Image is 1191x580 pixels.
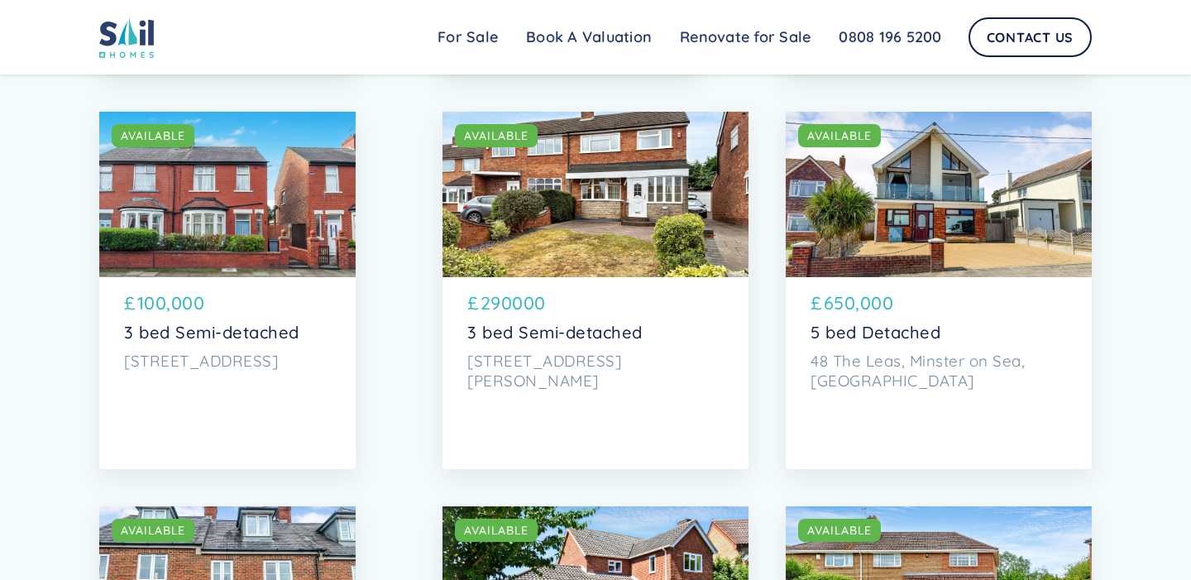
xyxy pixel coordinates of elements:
[121,522,185,539] div: AVAILABLE
[124,323,331,343] p: 3 bed Semi-detached
[807,127,872,144] div: AVAILABLE
[666,21,825,54] a: Renovate for Sale
[467,290,479,316] p: £
[467,351,724,391] p: [STREET_ADDRESS][PERSON_NAME]
[825,21,955,54] a: 0808 196 5200
[137,290,205,316] p: 100,000
[467,323,724,343] p: 3 bed Semi-detached
[786,112,1092,469] a: AVAILABLE£650,0005 bed Detached48 The Leas, Minster on Sea, [GEOGRAPHIC_DATA]
[969,17,1093,57] a: Contact Us
[811,351,1067,391] p: 48 The Leas, Minster on Sea, [GEOGRAPHIC_DATA]
[481,290,546,316] p: 290000
[512,21,666,54] a: Book A Valuation
[423,21,512,54] a: For Sale
[464,127,529,144] div: AVAILABLE
[124,290,136,316] p: £
[99,112,356,469] a: AVAILABLE£100,0003 bed Semi-detached[STREET_ADDRESS]
[121,127,185,144] div: AVAILABLE
[811,290,822,316] p: £
[99,17,154,58] img: sail home logo colored
[807,522,872,539] div: AVAILABLE
[442,112,749,469] a: AVAILABLE£2900003 bed Semi-detached[STREET_ADDRESS][PERSON_NAME]
[464,522,529,539] div: AVAILABLE
[124,351,331,371] p: [STREET_ADDRESS]
[824,290,894,316] p: 650,000
[811,323,1067,343] p: 5 bed Detached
